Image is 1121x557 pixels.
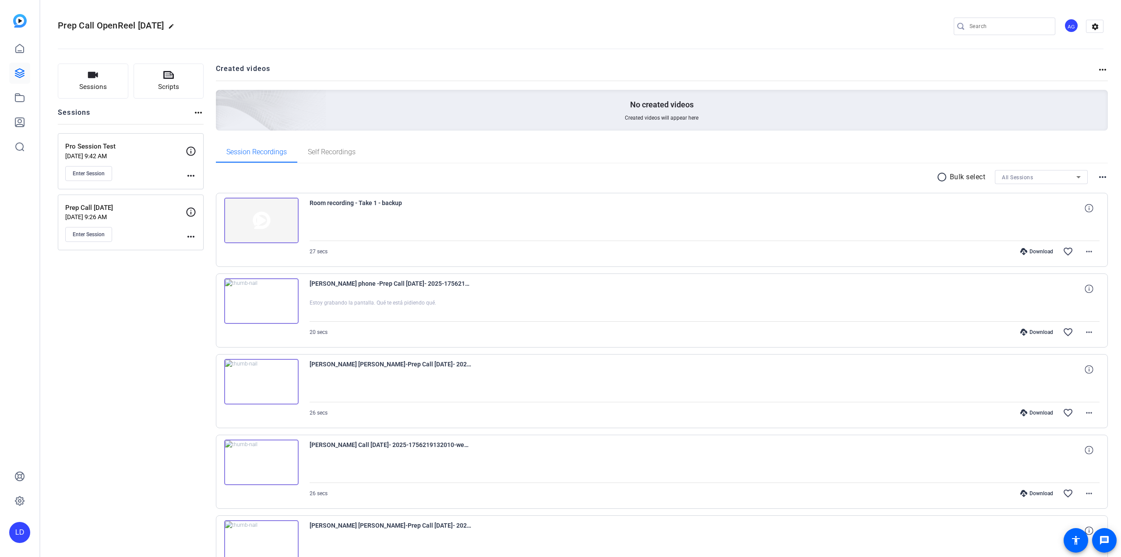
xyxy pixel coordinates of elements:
mat-icon: favorite_border [1063,408,1073,418]
mat-icon: radio_button_unchecked [937,172,950,182]
span: All Sessions [1002,174,1033,181]
img: thumb-nail [224,359,299,404]
mat-icon: more_horiz [1097,172,1108,182]
span: Session Recordings [226,149,287,156]
input: Search [969,21,1048,32]
h2: Created videos [216,64,1098,81]
span: Sessions [79,82,107,92]
span: Enter Session [73,170,105,177]
span: [PERSON_NAME] [PERSON_NAME]-Prep Call [DATE]- 2025-1756219131324-screen [310,520,472,541]
span: Room recording - Take 1 - backup [310,198,472,219]
div: Download [1016,329,1058,336]
mat-icon: favorite_border [1063,246,1073,257]
mat-icon: settings [1086,20,1104,33]
mat-icon: more_horiz [1084,408,1094,418]
p: Pro Session Test [65,142,186,152]
img: blue-gradient.svg [13,14,27,28]
mat-icon: edit [168,23,179,34]
div: LD [9,522,30,543]
div: Download [1016,248,1058,255]
mat-icon: more_horiz [1097,64,1108,75]
button: Scripts [134,64,204,99]
span: 26 secs [310,410,328,416]
img: thumb-nail [224,278,299,324]
h2: Sessions [58,107,91,124]
button: Enter Session [65,227,112,242]
p: [DATE] 9:26 AM [65,213,186,220]
mat-icon: favorite_border [1063,488,1073,499]
span: 20 secs [310,329,328,335]
div: Download [1016,409,1058,416]
span: Created videos will appear here [625,114,698,121]
img: Creted videos background [118,3,327,193]
span: Prep Call OpenReel [DATE] [58,20,164,31]
span: 27 secs [310,248,328,255]
span: 26 secs [310,490,328,497]
p: Prep Call [DATE] [65,203,186,213]
div: Download [1016,490,1058,497]
span: [PERSON_NAME] [PERSON_NAME]-Prep Call [DATE]- 2025-1756219131323-webcam [310,359,472,380]
p: Bulk select [950,172,986,182]
p: No created videos [630,99,694,110]
span: [PERSON_NAME] Call [DATE]- 2025-1756219132010-webcam [310,440,472,461]
p: [DATE] 9:42 AM [65,153,186,160]
mat-icon: more_horiz [1084,327,1094,337]
span: [PERSON_NAME] phone -Prep Call [DATE]- 2025-1756219131564-webcam [310,278,472,299]
mat-icon: accessibility [1071,535,1081,546]
div: AG [1064,18,1079,33]
ngx-avatar: Alejandra Gallo Antonio [1064,18,1079,34]
mat-icon: more_horiz [1084,246,1094,257]
span: Self Recordings [308,149,356,156]
mat-icon: more_horiz [193,107,204,118]
mat-icon: favorite_border [1063,327,1073,337]
img: thumb-nail [224,198,299,243]
mat-icon: more_horiz [1084,488,1094,499]
span: Scripts [158,82,179,92]
mat-icon: more_horiz [186,170,196,181]
mat-icon: more_horiz [186,231,196,242]
img: thumb-nail [224,440,299,485]
mat-icon: message [1099,535,1110,546]
button: Enter Session [65,166,112,181]
span: Enter Session [73,231,105,238]
button: Sessions [58,64,128,99]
